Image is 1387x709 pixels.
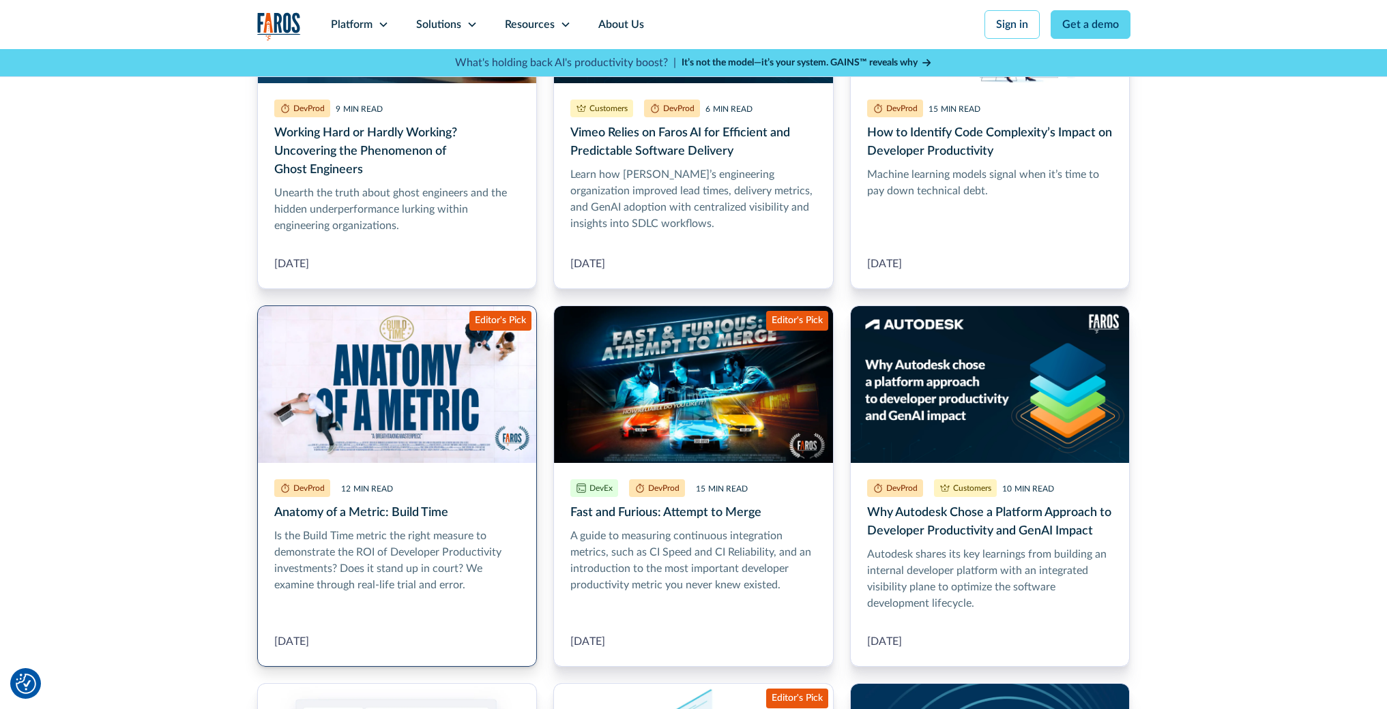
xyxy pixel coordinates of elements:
a: Anatomy of a Metric: Build Time [257,305,538,667]
a: Fast and Furious: Attempt to Merge [553,305,834,667]
div: Resources [505,16,555,33]
img: A movie poster-style image on a white banner. A software developer lays on the ground next to the... [258,306,537,463]
div: Solutions [416,16,461,33]
img: Revisit consent button [16,674,36,694]
a: Why Autodesk Chose a Platform Approach to Developer Productivity and GenAI Impact [850,305,1130,667]
img: White banner with image on the right side. Image contains Autodesk logo and Faros AI logo. Text t... [851,306,1130,463]
a: Get a demo [1051,10,1130,39]
a: Sign in [984,10,1040,39]
strong: It’s not the model—it’s your system. GAINS™ reveals why [682,58,918,67]
p: What's holding back AI's productivity boost? | [455,55,676,71]
a: It’s not the model—it’s your system. GAINS™ reveals why [682,56,933,70]
button: Cookie Settings [16,674,36,694]
img: Logo of the analytics and reporting company Faros. [257,12,301,40]
div: Platform [331,16,373,33]
a: home [257,12,301,40]
img: Inspired by movie posters for the Fast and Furious franchise, this banner image shows three devel... [554,306,833,463]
